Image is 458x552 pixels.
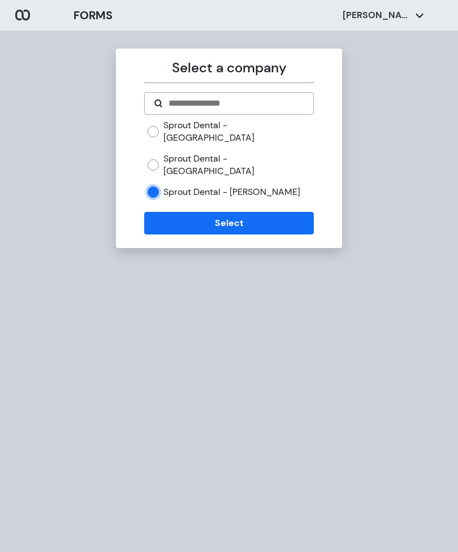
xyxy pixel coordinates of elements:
[167,97,304,110] input: Search
[163,119,313,144] label: Sprout Dental - [GEOGRAPHIC_DATA]
[144,212,313,234] button: Select
[163,186,300,198] label: Sprout Dental - [PERSON_NAME]
[144,58,313,78] p: Select a company
[74,7,113,24] h3: FORMS
[343,9,411,21] p: [PERSON_NAME]
[163,153,313,177] label: Sprout Dental - [GEOGRAPHIC_DATA]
